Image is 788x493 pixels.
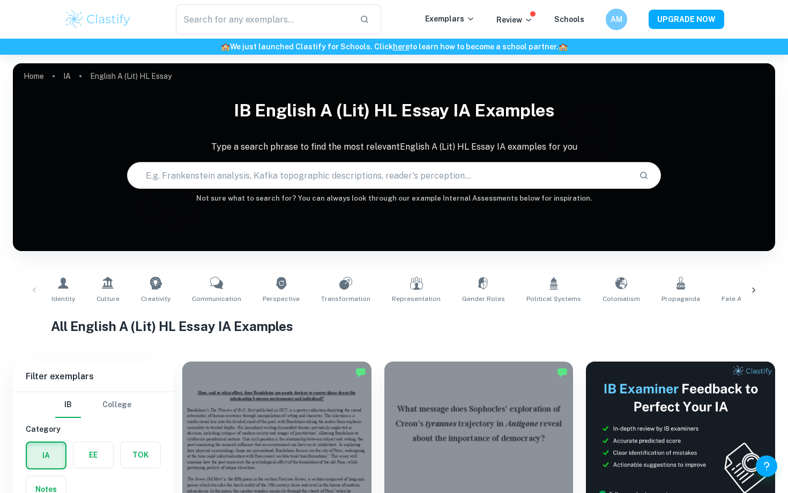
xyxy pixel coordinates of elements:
span: Creativity [141,294,170,304]
a: IA [63,69,71,84]
input: Search for any exemplars... [176,4,351,34]
span: Representation [392,294,441,304]
a: Home [24,69,44,84]
h1: IB English A (Lit) HL Essay IA examples [13,93,775,128]
p: English A (Lit) HL Essay [90,70,172,82]
span: Gender Roles [462,294,505,304]
p: Review [496,14,533,26]
span: Propaganda [661,294,700,304]
span: 🏫 [221,42,230,51]
a: here [393,42,410,51]
span: Perspective [263,294,300,304]
button: IA [27,443,65,468]
p: Exemplars [425,13,475,25]
h6: AM [611,13,623,25]
a: Schools [554,15,584,24]
span: Communication [192,294,241,304]
button: TOK [121,442,160,468]
span: Culture [96,294,120,304]
h1: All English A (Lit) HL Essay IA Examples [51,317,737,336]
img: Marked [355,367,366,378]
button: IB [55,392,81,418]
h6: Category [26,423,161,435]
h6: We just launched Clastify for Schools. Click to learn how to become a school partner. [2,41,786,53]
button: EE [73,442,113,468]
span: Colonialism [603,294,640,304]
span: Transformation [321,294,370,304]
div: Filter type choice [55,392,131,418]
span: Political Systems [526,294,581,304]
span: Identity [51,294,75,304]
button: UPGRADE NOW [649,10,724,29]
img: Clastify logo [64,9,132,30]
img: Marked [557,367,568,378]
input: E.g. Frankenstein analysis, Kafka topographic descriptions, reader's perception... [128,160,630,190]
button: Help and Feedback [756,455,777,477]
button: College [102,392,131,418]
span: Fate and Destiny [722,294,775,304]
span: 🏫 [559,42,568,51]
h6: Filter exemplars [13,362,174,392]
p: Type a search phrase to find the most relevant English A (Lit) HL Essay IA examples for you [13,141,775,153]
button: Search [635,166,653,185]
h6: Not sure what to search for? You can always look through our example Internal Assessments below f... [13,193,775,204]
button: AM [606,9,627,30]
